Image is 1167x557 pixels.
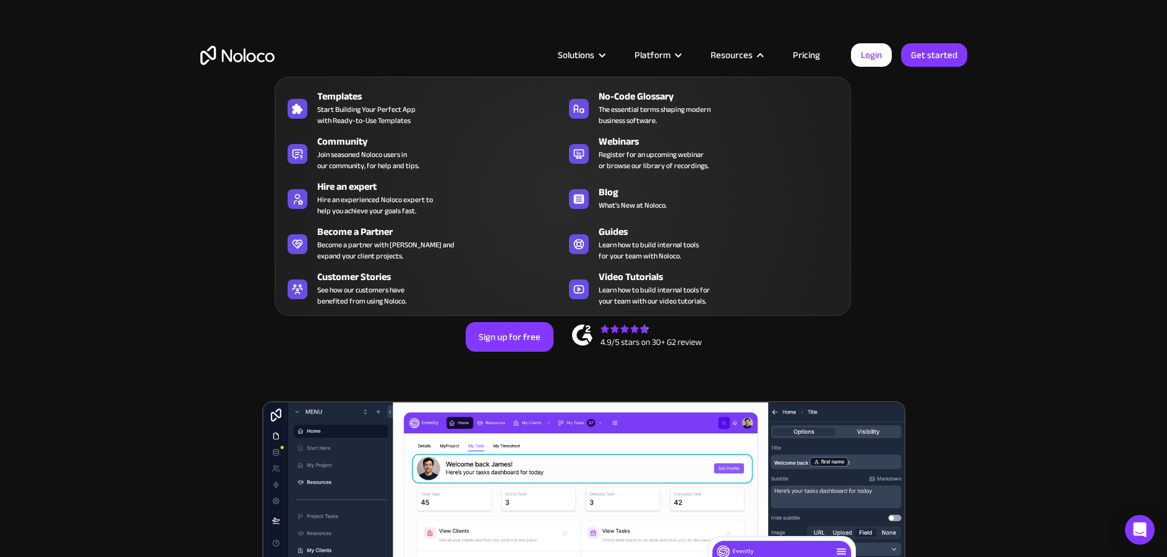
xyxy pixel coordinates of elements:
span: Learn how to build internal tools for your team with Noloco. [599,239,699,261]
a: home [200,46,275,65]
div: No-Code Glossary [599,89,850,104]
div: Video Tutorials [599,270,850,284]
div: Templates [317,89,568,104]
a: No-Code GlossaryThe essential terms shaping modernbusiness software. [563,87,844,129]
div: Platform [619,47,695,63]
span: Learn how to build internal tools for your team with our video tutorials. [599,284,710,307]
span: Join seasoned Noloco users in our community, for help and tips. [317,149,419,171]
a: Login [851,43,892,67]
a: Video TutorialsLearn how to build internal tools foryour team with our video tutorials. [563,267,844,309]
span: See how our customers have benefited from using Noloco. [317,284,406,307]
div: Resources [711,47,753,63]
a: CommunityJoin seasoned Noloco users inour community, for help and tips. [281,132,563,174]
a: Customer StoriesSee how our customers havebenefited from using Noloco. [281,267,563,309]
span: The essential terms shaping modern business software. [599,104,711,126]
div: Solutions [542,47,619,63]
span: Register for an upcoming webinar or browse our library of recordings. [599,149,709,171]
div: Blog [599,185,850,200]
a: GuidesLearn how to build internal toolsfor your team with Noloco. [563,222,844,264]
div: Webinars [599,134,850,149]
span: Start Building Your Perfect App with Ready-to-Use Templates [317,104,416,126]
a: BlogWhat's New at Noloco. [563,177,844,219]
a: Pricing [777,47,836,63]
h2: Business Apps for Teams [200,127,967,226]
div: Hire an experienced Noloco expert to help you achieve your goals fast. [317,194,433,216]
div: Platform [635,47,670,63]
div: Community [317,134,568,149]
a: Get started [901,43,967,67]
div: Become a Partner [317,224,568,239]
span: What's New at Noloco. [599,200,667,211]
a: TemplatesStart Building Your Perfect Appwith Ready-to-Use Templates [281,87,563,129]
div: Hire an expert [317,179,568,194]
div: Customer Stories [317,270,568,284]
div: Solutions [558,47,594,63]
a: Sign up for free [466,322,554,352]
div: Become a partner with [PERSON_NAME] and expand your client projects. [317,239,455,261]
a: Become a PartnerBecome a partner with [PERSON_NAME] andexpand your client projects. [281,222,563,264]
div: Open Intercom Messenger [1125,515,1155,545]
a: WebinarsRegister for an upcoming webinaror browse our library of recordings. [563,132,844,174]
div: Guides [599,224,850,239]
div: Resources [695,47,777,63]
a: Hire an expertHire an experienced Noloco expert tohelp you achieve your goals fast. [281,177,563,219]
nav: Resources [275,59,851,316]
